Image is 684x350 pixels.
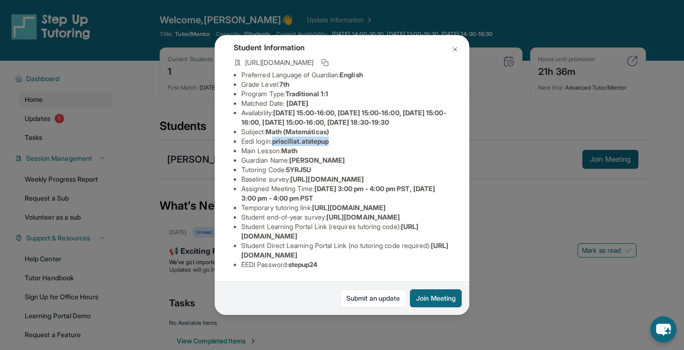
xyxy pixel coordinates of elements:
[241,241,450,260] li: Student Direct Learning Portal Link (no tutoring code required) :
[272,137,329,145] span: priscillat.atstepup
[241,109,446,126] span: [DATE] 15:00-16:00, [DATE] 15:00-16:00, [DATE] 15:00-16:00, [DATE] 15:00-16:00, [DATE] 18:30-19:30
[241,184,450,203] li: Assigned Meeting Time :
[288,260,318,268] span: stepup24
[245,58,313,67] span: [URL][DOMAIN_NAME]
[266,128,329,136] span: Math (Matemáticas)
[289,156,345,164] span: [PERSON_NAME]
[650,316,676,342] button: chat-button
[326,213,400,221] span: [URL][DOMAIN_NAME]
[241,137,450,146] li: Eedi login :
[281,147,297,155] span: Math
[241,108,450,127] li: Availability:
[312,203,386,212] span: [URL][DOMAIN_NAME]
[279,80,289,88] span: 7th
[234,42,450,53] h4: Student Information
[410,289,462,307] button: Join Meeting
[451,46,459,53] img: Close Icon
[241,99,450,108] li: Matched Date:
[241,260,450,269] li: EEDI Password :
[241,146,450,156] li: Main Lesson :
[241,212,450,222] li: Student end-of-year survey :
[241,203,450,212] li: Temporary tutoring link :
[285,90,328,98] span: Traditional 1:1
[241,165,450,175] li: Tutoring Code :
[241,89,450,99] li: Program Type:
[241,70,450,80] li: Preferred Language of Guardian:
[241,127,450,137] li: Subject :
[241,222,450,241] li: Student Learning Portal Link (requires tutoring code) :
[286,99,308,107] span: [DATE]
[319,57,331,68] button: Copy link
[241,175,450,184] li: Baseline survey :
[290,175,364,183] span: [URL][DOMAIN_NAME]
[340,289,406,307] a: Submit an update
[241,184,435,202] span: [DATE] 3:00 pm - 4:00 pm PST, [DATE] 3:00 pm - 4:00 pm PST
[286,166,311,174] span: 5YRJ5U
[241,80,450,89] li: Grade Level:
[241,156,450,165] li: Guardian Name :
[340,71,363,79] span: English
